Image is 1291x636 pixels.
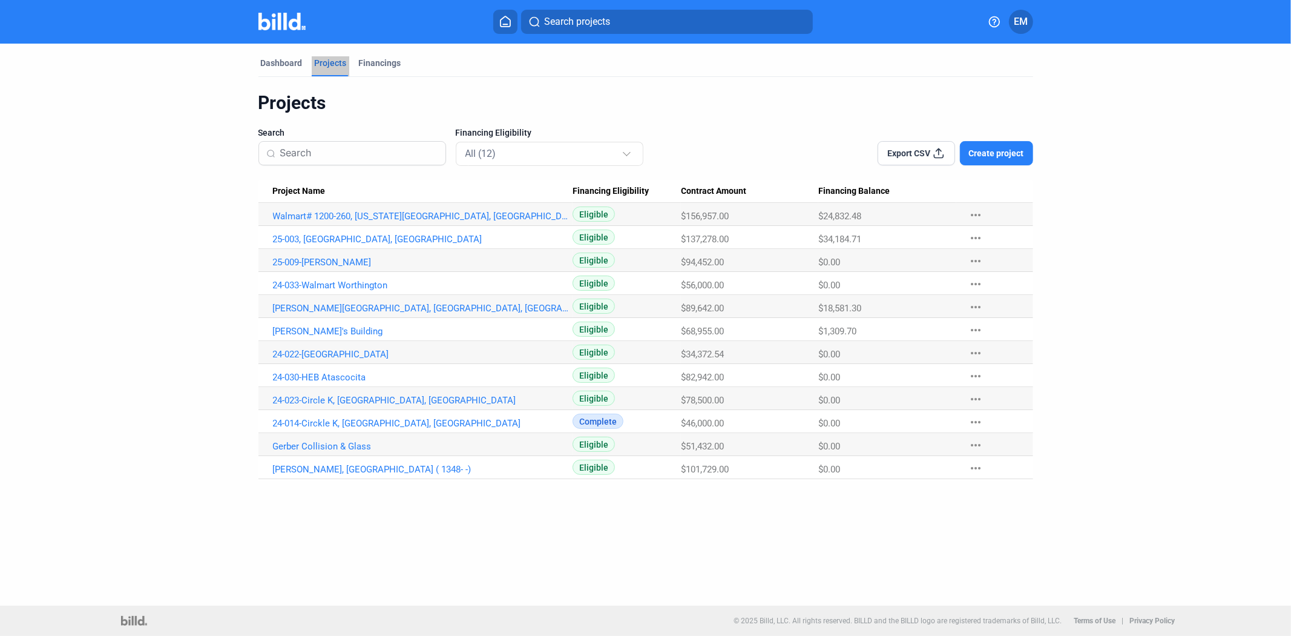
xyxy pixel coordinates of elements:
[258,13,306,30] img: Billd Company Logo
[968,415,983,429] mat-icon: more_horiz
[280,141,438,166] input: Search
[968,323,983,337] mat-icon: more_horiz
[968,392,983,406] mat-icon: more_horiz
[573,186,649,197] span: Financing Eligibility
[818,257,840,268] span: $0.00
[273,464,573,475] a: [PERSON_NAME], [GEOGRAPHIC_DATA] ( 1348- -)
[273,326,573,337] a: [PERSON_NAME]'s Building
[681,234,729,245] span: $137,278.00
[261,57,303,69] div: Dashboard
[681,280,724,291] span: $56,000.00
[968,231,983,245] mat-icon: more_horiz
[968,208,983,222] mat-icon: more_horiz
[573,368,615,383] span: Eligible
[573,345,615,360] span: Eligible
[258,91,1033,114] div: Projects
[573,207,615,222] span: Eligible
[273,395,573,406] a: 24-023-Circle K, [GEOGRAPHIC_DATA], [GEOGRAPHIC_DATA]
[273,211,573,222] a: Walmart# 1200-260, [US_STATE][GEOGRAPHIC_DATA], [GEOGRAPHIC_DATA]
[1129,617,1175,625] b: Privacy Policy
[968,346,983,360] mat-icon: more_horiz
[818,464,840,475] span: $0.00
[968,461,983,475] mat-icon: more_horiz
[681,257,724,268] span: $94,452.00
[887,147,930,159] span: Export CSV
[818,234,861,245] span: $34,184.71
[968,438,983,452] mat-icon: more_horiz
[573,276,615,291] span: Eligible
[681,326,724,337] span: $68,955.00
[818,280,840,291] span: $0.00
[818,186,890,197] span: Financing Balance
[818,441,840,452] span: $0.00
[573,230,615,245] span: Eligible
[544,15,610,29] span: Search projects
[573,186,681,197] div: Financing Eligibility
[1009,10,1033,34] button: EM
[121,616,147,626] img: logo
[968,254,983,268] mat-icon: more_horiz
[681,464,729,475] span: $101,729.00
[968,369,983,383] mat-icon: more_horiz
[681,418,724,429] span: $46,000.00
[681,303,724,314] span: $89,642.00
[818,395,840,406] span: $0.00
[573,299,615,314] span: Eligible
[681,186,746,197] span: Contract Amount
[273,303,573,314] a: [PERSON_NAME][GEOGRAPHIC_DATA], [GEOGRAPHIC_DATA], [GEOGRAPHIC_DATA]
[273,349,573,360] a: 24-022-[GEOGRAPHIC_DATA]
[818,326,856,337] span: $1,309.70
[968,300,983,314] mat-icon: more_horiz
[1122,617,1123,625] p: |
[273,186,573,197] div: Project Name
[273,372,573,383] a: 24-030-HEB Atascocita
[681,372,724,383] span: $82,942.00
[818,418,840,429] span: $0.00
[359,57,401,69] div: Financings
[456,127,532,139] span: Financing Eligibility
[681,186,818,197] div: Contract Amount
[573,253,615,268] span: Eligible
[818,372,840,383] span: $0.00
[273,280,573,291] a: 24-033-Walmart Worthington
[818,211,861,222] span: $24,832.48
[681,441,724,452] span: $51,432.00
[315,57,347,69] div: Projects
[573,391,615,406] span: Eligible
[818,186,956,197] div: Financing Balance
[1014,15,1028,29] span: EM
[273,257,573,268] a: 25-009-[PERSON_NAME]
[573,460,615,475] span: Eligible
[969,147,1024,159] span: Create project
[273,418,573,429] a: 24-014-Circkle K, [GEOGRAPHIC_DATA], [GEOGRAPHIC_DATA]
[465,148,496,159] mat-select-trigger: All (12)
[818,349,840,360] span: $0.00
[818,303,861,314] span: $18,581.30
[273,186,326,197] span: Project Name
[960,141,1033,165] button: Create project
[1074,617,1115,625] b: Terms of Use
[734,617,1062,625] p: © 2025 Billd, LLC. All rights reserved. BILLD and the BILLD logo are registered trademarks of Bil...
[573,437,615,452] span: Eligible
[681,349,724,360] span: $34,372.54
[521,10,813,34] button: Search projects
[273,441,573,452] a: Gerber Collision & Glass
[573,414,623,429] span: Complete
[681,395,724,406] span: $78,500.00
[273,234,573,245] a: 25-003, [GEOGRAPHIC_DATA], [GEOGRAPHIC_DATA]
[878,141,955,165] button: Export CSV
[573,322,615,337] span: Eligible
[968,277,983,291] mat-icon: more_horiz
[681,211,729,222] span: $156,957.00
[258,127,285,139] span: Search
